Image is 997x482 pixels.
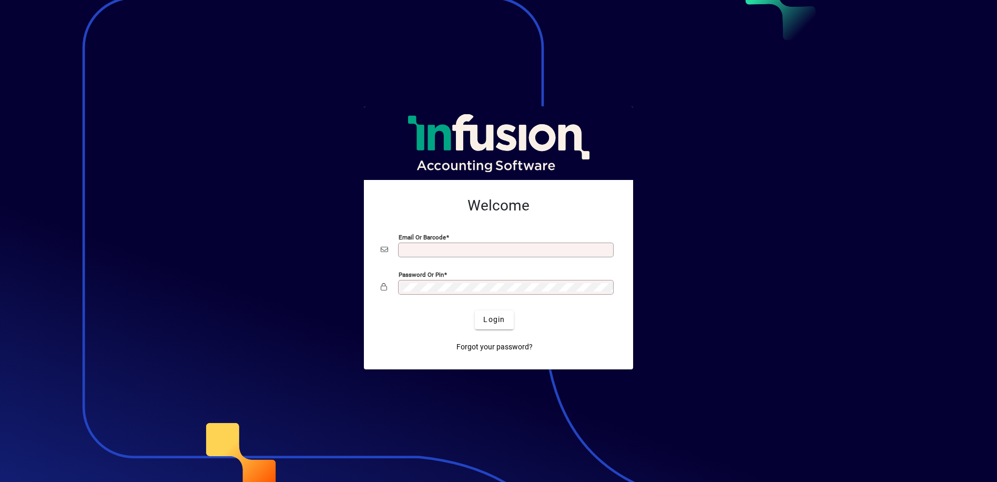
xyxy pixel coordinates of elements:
[399,270,444,278] mat-label: Password or Pin
[452,338,537,357] a: Forgot your password?
[399,233,446,240] mat-label: Email or Barcode
[381,197,616,215] h2: Welcome
[483,314,505,325] span: Login
[475,310,513,329] button: Login
[456,342,533,353] span: Forgot your password?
